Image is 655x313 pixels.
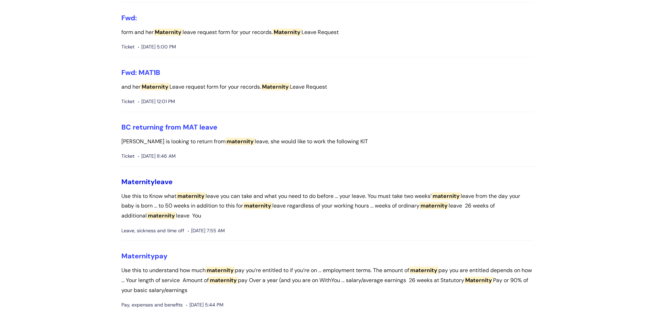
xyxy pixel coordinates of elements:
[121,68,160,77] a: Fwd: MAT1B
[121,177,155,186] span: Maternity
[121,97,134,106] span: Ticket
[186,301,223,309] span: [DATE] 5:44 PM
[121,137,534,147] p: [PERSON_NAME] is looking to return from leave, she would like to work the following KIT
[121,301,183,309] span: Pay, expenses and benefits
[138,43,176,51] span: [DATE] 5:00 PM
[226,138,255,145] span: maternity
[206,267,235,274] span: maternity
[121,13,137,22] a: Fwd:
[138,97,175,106] span: [DATE] 12:01 PM
[419,202,449,209] span: maternity
[432,192,461,200] span: maternity
[121,82,534,92] p: and her Leave request form for your records. Leave Request
[121,226,184,235] span: Leave, sickness and time off
[154,29,183,36] span: Maternity
[121,191,534,221] p: Use this to Know what leave you can take and what you need to do before ... your leave. You must ...
[121,152,134,160] span: Ticket
[273,29,302,36] span: Maternity
[147,212,176,219] span: maternity
[121,266,534,295] p: Use this to understand how much pay you’re entitled to if you’re on ... employment terms. The amo...
[141,83,170,90] span: Maternity
[261,83,290,90] span: Maternity
[243,202,272,209] span: maternity
[121,27,534,37] p: form and her leave request form for your records. Leave Request
[121,251,155,260] span: Maternity
[121,251,167,260] a: Maternitypay
[409,267,438,274] span: maternity
[176,192,206,200] span: maternity
[464,277,493,284] span: Maternity
[209,277,238,284] span: maternity
[121,123,217,132] a: BC returning from MAT leave
[138,152,176,160] span: [DATE] 8:46 AM
[121,177,173,186] a: Maternityleave
[121,43,134,51] span: Ticket
[188,226,225,235] span: [DATE] 7:55 AM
